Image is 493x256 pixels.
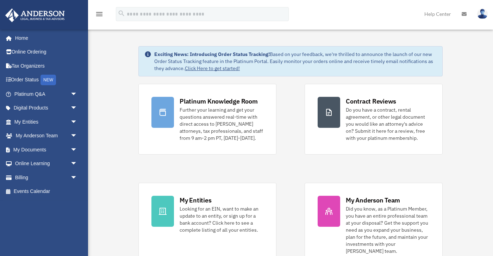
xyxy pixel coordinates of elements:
[70,129,85,143] span: arrow_drop_down
[180,196,211,205] div: My Entities
[346,196,400,205] div: My Anderson Team
[70,115,85,129] span: arrow_drop_down
[5,170,88,185] a: Billingarrow_drop_down
[185,65,240,71] a: Click Here to get started!
[305,84,443,155] a: Contract Reviews Do you have a contract, rental agreement, or other legal document you would like...
[70,170,85,185] span: arrow_drop_down
[118,10,125,17] i: search
[346,106,430,142] div: Do you have a contract, rental agreement, or other legal document you would like an attorney's ad...
[70,143,85,157] span: arrow_drop_down
[95,12,104,18] a: menu
[180,205,263,233] div: Looking for an EIN, want to make an update to an entity, or sign up for a bank account? Click her...
[5,73,88,87] a: Order StatusNEW
[5,185,88,199] a: Events Calendar
[70,87,85,101] span: arrow_drop_down
[154,51,270,57] strong: Exciting News: Introducing Order Status Tracking!
[180,106,263,142] div: Further your learning and get your questions answered real-time with direct access to [PERSON_NAM...
[180,97,258,106] div: Platinum Knowledge Room
[70,101,85,115] span: arrow_drop_down
[3,8,67,22] img: Anderson Advisors Platinum Portal
[477,9,488,19] img: User Pic
[5,143,88,157] a: My Documentsarrow_drop_down
[346,97,396,106] div: Contract Reviews
[5,59,88,73] a: Tax Organizers
[154,51,437,72] div: Based on your feedback, we're thrilled to announce the launch of our new Order Status Tracking fe...
[5,31,85,45] a: Home
[5,101,88,115] a: Digital Productsarrow_drop_down
[5,87,88,101] a: Platinum Q&Aarrow_drop_down
[346,205,430,255] div: Did you know, as a Platinum Member, you have an entire professional team at your disposal? Get th...
[5,45,88,59] a: Online Ordering
[5,115,88,129] a: My Entitiesarrow_drop_down
[40,75,56,85] div: NEW
[138,84,276,155] a: Platinum Knowledge Room Further your learning and get your questions answered real-time with dire...
[70,157,85,171] span: arrow_drop_down
[5,157,88,171] a: Online Learningarrow_drop_down
[5,129,88,143] a: My Anderson Teamarrow_drop_down
[95,10,104,18] i: menu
